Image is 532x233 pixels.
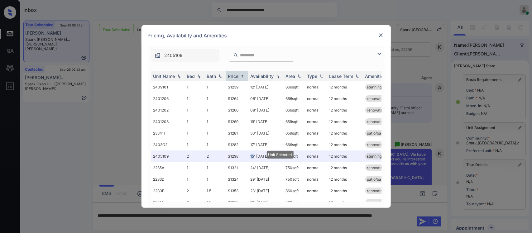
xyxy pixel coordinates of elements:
[226,116,248,127] td: $1269
[248,139,283,150] td: 17' [DATE]
[185,150,204,162] td: 2
[305,93,327,104] td: normal
[233,52,238,58] img: icon-zuma
[305,150,327,162] td: normal
[204,139,226,150] td: 1
[185,174,204,185] td: 1
[283,162,305,174] td: 750 sqft
[286,74,295,79] div: Area
[187,74,195,79] div: Bed
[283,150,305,162] td: 915 sqft
[151,116,185,127] td: 2401203
[365,74,386,79] div: Amenities
[248,150,283,162] td: 15' [DATE]
[151,81,185,93] td: 2409101
[248,116,283,127] td: 19' [DATE]
[327,104,363,116] td: 12 months
[283,127,305,139] td: 659 sqft
[226,104,248,116] td: $1266
[275,74,281,78] img: sorting
[226,139,248,150] td: $1282
[176,74,182,78] img: sorting
[327,127,363,139] td: 12 months
[378,32,384,38] img: close
[226,93,248,104] td: $1264
[151,174,185,185] td: 2233D
[185,197,204,208] td: 2
[204,162,226,174] td: 1
[207,74,216,79] div: Bath
[248,162,283,174] td: 24' [DATE]
[367,188,385,193] span: renovated
[204,104,226,116] td: 1
[367,85,397,89] span: stunning views*...
[283,81,305,93] td: 666 sqft
[204,185,226,197] td: 1.5
[226,162,248,174] td: $1321
[248,93,283,104] td: 06' [DATE]
[305,139,327,150] td: normal
[305,81,327,93] td: normal
[204,150,226,162] td: 2
[327,174,363,185] td: 12 months
[248,81,283,93] td: 12' [DATE]
[327,81,363,93] td: 12 months
[185,81,204,93] td: 1
[367,131,391,136] span: patio/balcony
[367,200,385,205] span: renovated
[283,116,305,127] td: 659 sqft
[307,74,318,79] div: Type
[151,127,185,139] td: 233411
[327,139,363,150] td: 12 months
[329,74,353,79] div: Lease Term
[327,162,363,174] td: 12 months
[153,74,175,79] div: Unit Name
[327,197,363,208] td: 12 months
[283,174,305,185] td: 750 sqft
[185,104,204,116] td: 1
[226,174,248,185] td: $1324
[283,197,305,208] td: 860 sqft
[367,119,385,124] span: renovated
[367,177,391,182] span: patio/balcony
[248,174,283,185] td: 29' [DATE]
[151,150,185,162] td: 2405109
[185,162,204,174] td: 1
[248,127,283,139] td: 30' [DATE]
[185,139,204,150] td: 1
[251,74,274,79] div: Availability
[155,52,161,59] img: icon-zuma
[305,127,327,139] td: normal
[185,185,204,197] td: 2
[327,185,363,197] td: 12 months
[204,127,226,139] td: 1
[248,185,283,197] td: 23' [DATE]
[367,108,385,112] span: renovated
[305,116,327,127] td: normal
[367,154,397,159] span: stunning views*...
[327,116,363,127] td: 12 months
[367,96,385,101] span: renovated
[305,185,327,197] td: normal
[141,25,391,46] div: Pricing, Availability and Amenities
[204,93,226,104] td: 1
[226,197,248,208] td: $1368
[226,185,248,197] td: $1353
[151,104,185,116] td: 2401202
[226,150,248,162] td: $1298
[367,165,385,170] span: renovated
[283,104,305,116] td: 666 sqft
[305,162,327,174] td: normal
[327,93,363,104] td: 12 months
[204,197,226,208] td: 1.5
[248,197,283,208] td: 10' [DATE]
[151,185,185,197] td: 2230B
[296,74,302,78] img: sorting
[151,139,185,150] td: 2403G2
[248,104,283,116] td: 08' [DATE]
[354,74,360,78] img: sorting
[305,197,327,208] td: normal
[305,174,327,185] td: normal
[185,93,204,104] td: 1
[204,174,226,185] td: 1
